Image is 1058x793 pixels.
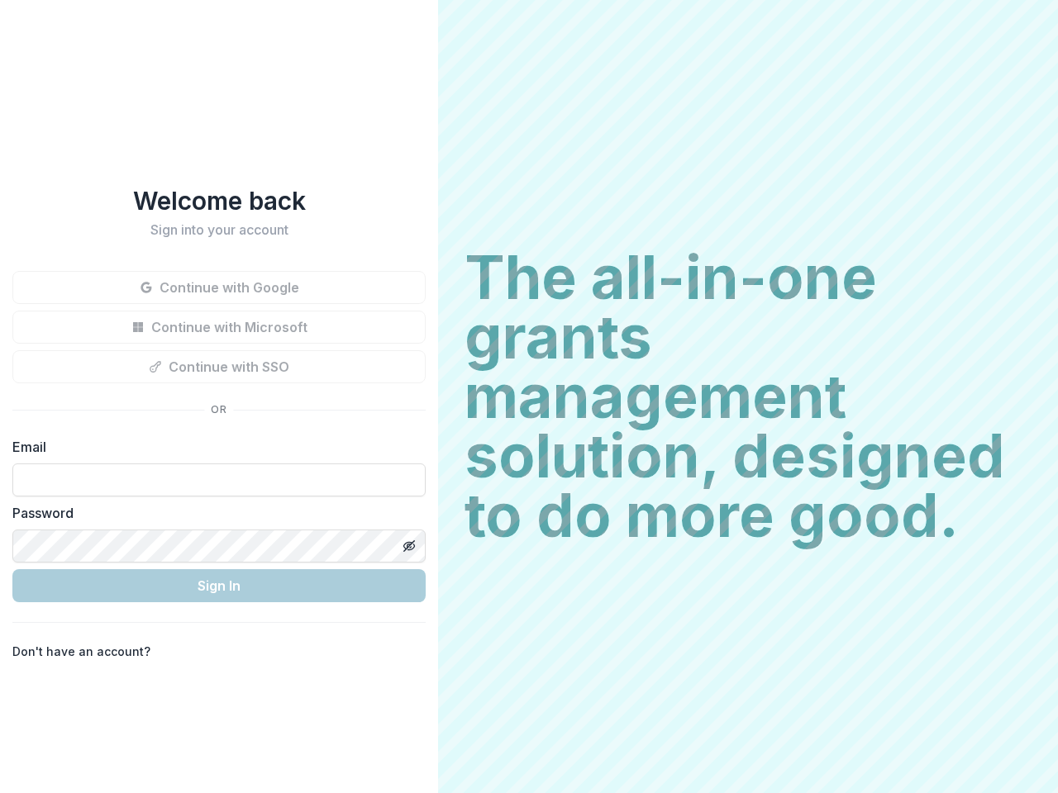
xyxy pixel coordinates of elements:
[12,271,426,304] button: Continue with Google
[12,186,426,216] h1: Welcome back
[396,533,422,559] button: Toggle password visibility
[12,350,426,383] button: Continue with SSO
[12,643,150,660] p: Don't have an account?
[12,437,416,457] label: Email
[12,569,426,602] button: Sign In
[12,503,416,523] label: Password
[12,222,426,238] h2: Sign into your account
[12,311,426,344] button: Continue with Microsoft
